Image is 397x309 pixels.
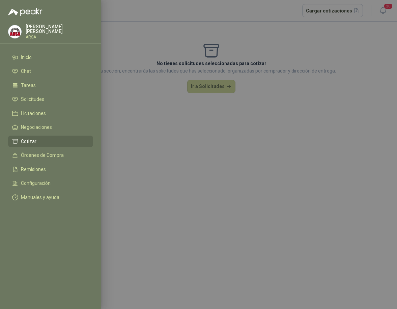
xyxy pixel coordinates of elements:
[8,94,93,105] a: Solicitudes
[21,96,44,102] span: Solicitudes
[8,178,93,189] a: Configuración
[8,108,93,119] a: Licitaciones
[8,25,21,38] img: Company Logo
[21,83,36,88] span: Tareas
[8,192,93,203] a: Manuales y ayuda
[21,167,46,172] span: Remisiones
[21,139,36,144] span: Cotizar
[21,124,52,130] span: Negociaciones
[8,136,93,147] a: Cotizar
[21,195,59,200] span: Manuales y ayuda
[26,35,93,39] p: ARSA
[8,164,93,175] a: Remisiones
[8,8,42,16] img: Logo peakr
[21,152,64,158] span: Órdenes de Compra
[21,68,31,74] span: Chat
[8,66,93,77] a: Chat
[8,122,93,133] a: Negociaciones
[21,55,32,60] span: Inicio
[21,180,51,186] span: Configuración
[21,111,46,116] span: Licitaciones
[8,150,93,161] a: Órdenes de Compra
[8,80,93,91] a: Tareas
[8,52,93,63] a: Inicio
[26,24,93,34] p: [PERSON_NAME] [PERSON_NAME]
